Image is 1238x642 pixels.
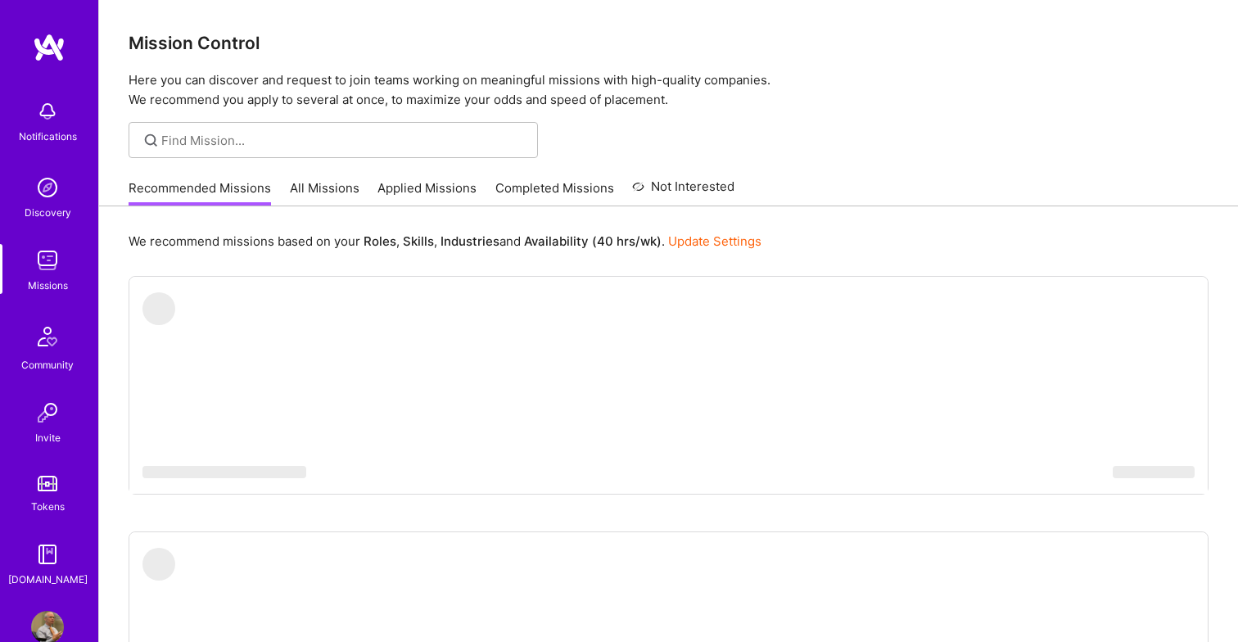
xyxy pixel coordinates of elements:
[129,179,271,206] a: Recommended Missions
[31,538,64,571] img: guide book
[524,233,662,249] b: Availability (40 hrs/wk)
[290,179,359,206] a: All Missions
[668,233,761,249] a: Update Settings
[21,356,74,373] div: Community
[441,233,499,249] b: Industries
[35,429,61,446] div: Invite
[38,476,57,491] img: tokens
[28,277,68,294] div: Missions
[403,233,434,249] b: Skills
[25,204,71,221] div: Discovery
[19,128,77,145] div: Notifications
[31,244,64,277] img: teamwork
[495,179,614,206] a: Completed Missions
[129,33,1209,53] h3: Mission Control
[377,179,477,206] a: Applied Missions
[8,571,88,588] div: [DOMAIN_NAME]
[31,498,65,515] div: Tokens
[31,95,64,128] img: bell
[31,171,64,204] img: discovery
[632,177,734,206] a: Not Interested
[161,132,526,149] input: Find Mission...
[129,233,761,250] p: We recommend missions based on your , , and .
[31,396,64,429] img: Invite
[364,233,396,249] b: Roles
[33,33,66,62] img: logo
[142,131,160,150] i: icon SearchGrey
[129,70,1209,110] p: Here you can discover and request to join teams working on meaningful missions with high-quality ...
[28,317,67,356] img: Community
